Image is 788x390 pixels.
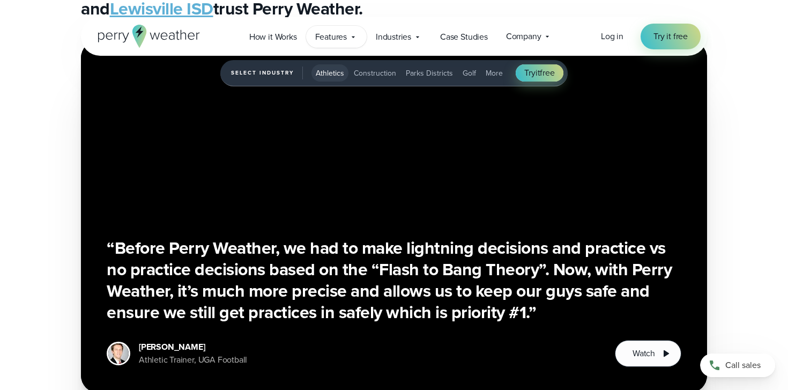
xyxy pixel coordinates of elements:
a: Case Studies [431,26,497,48]
span: Industries [376,31,411,43]
span: Log in [601,30,623,42]
a: Call sales [700,354,775,377]
span: More [486,68,503,79]
button: Athletics [311,64,348,82]
h3: “Before Perry Weather, we had to make lightning decisions and practice vs no practice decisions b... [107,237,681,323]
span: Try it free [653,30,688,43]
a: Log in [601,30,623,43]
span: Construction [354,68,396,79]
span: Parks Districts [406,68,453,79]
button: Parks Districts [402,64,457,82]
div: [PERSON_NAME] [139,341,247,354]
span: it [536,67,540,79]
span: How it Works [249,31,297,43]
button: Golf [458,64,480,82]
div: Athletic Trainer, UGA Football [139,354,247,366]
span: Golf [463,68,476,79]
span: Call sales [725,359,761,372]
button: More [481,64,507,82]
a: Try it free [641,24,701,49]
span: Try free [524,67,554,79]
button: Construction [350,64,400,82]
span: Company [506,30,541,43]
span: Athletics [316,68,344,79]
a: Tryitfree [516,64,563,82]
span: Watch [633,347,655,360]
button: Watch [615,340,681,367]
span: Case Studies [440,31,488,43]
span: Select Industry [231,67,303,79]
span: Features [315,31,347,43]
a: How it Works [240,26,306,48]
